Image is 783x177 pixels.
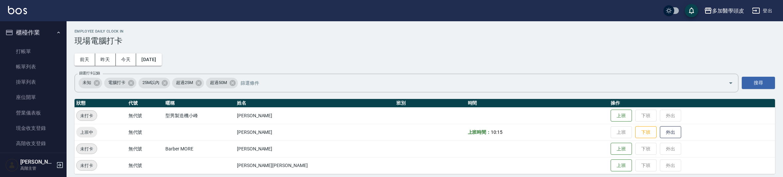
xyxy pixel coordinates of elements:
[206,78,238,88] div: 超過50M
[8,6,27,14] img: Logo
[104,79,129,86] span: 電腦打卡
[749,5,775,17] button: 登出
[611,159,632,172] button: 上班
[611,110,632,122] button: 上班
[164,107,235,124] td: 型男製造機小峰
[635,126,657,138] button: 下班
[395,99,466,108] th: 班別
[235,99,395,108] th: 姓名
[77,112,97,119] span: 未打卡
[77,145,97,152] span: 未打卡
[466,99,609,108] th: 時間
[95,53,116,66] button: 昨天
[701,4,747,18] button: 多加醫學頭皮
[725,78,736,88] button: Open
[75,36,775,45] h3: 現場電腦打卡
[3,121,64,136] a: 現金收支登錄
[742,77,775,89] button: 搜尋
[172,78,204,88] div: 超過25M
[127,140,164,157] td: 無代號
[609,99,775,108] th: 操作
[138,78,170,88] div: 25M以內
[685,4,698,17] button: save
[164,99,235,108] th: 暱稱
[79,71,100,76] label: 篩選打卡記錄
[138,79,163,86] span: 25M以內
[20,165,54,171] p: 高階主管
[660,126,681,138] button: 外出
[468,130,491,135] b: 上班時間：
[712,7,744,15] div: 多加醫學頭皮
[206,79,231,86] span: 超過50M
[127,124,164,140] td: 無代號
[116,53,136,66] button: 今天
[79,79,95,86] span: 未知
[235,140,395,157] td: [PERSON_NAME]
[136,53,161,66] button: [DATE]
[235,107,395,124] td: [PERSON_NAME]
[3,90,64,105] a: 座位開單
[3,105,64,121] a: 營業儀表板
[75,53,95,66] button: 前天
[3,24,64,41] button: 櫃檯作業
[20,159,54,165] h5: [PERSON_NAME]
[76,129,97,136] span: 上班中
[75,29,775,34] h2: Employee Daily Clock In
[75,99,127,108] th: 狀態
[104,78,136,88] div: 電腦打卡
[611,143,632,155] button: 上班
[3,44,64,59] a: 打帳單
[172,79,197,86] span: 超過25M
[127,107,164,124] td: 無代號
[235,124,395,140] td: [PERSON_NAME]
[127,157,164,174] td: 無代號
[235,157,395,174] td: [PERSON_NAME][PERSON_NAME]
[5,158,19,172] img: Person
[3,59,64,74] a: 帳單列表
[127,99,164,108] th: 代號
[164,140,235,157] td: Barber MORE
[491,130,502,135] span: 10:15
[79,78,102,88] div: 未知
[3,136,64,151] a: 高階收支登錄
[239,77,717,89] input: 篩選條件
[3,74,64,90] a: 掛單列表
[3,151,64,166] a: 材料自購登錄
[77,162,97,169] span: 未打卡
